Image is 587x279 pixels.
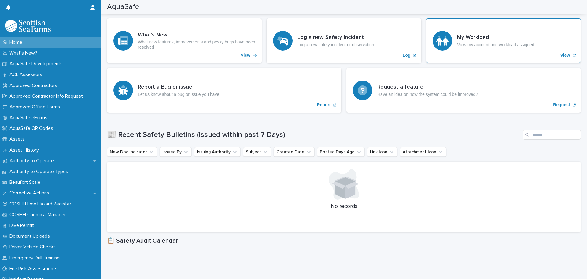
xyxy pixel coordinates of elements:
h2: AquaSafe [107,2,139,11]
button: Issuing Authority [194,147,241,157]
p: AquaSafe eForms [7,115,52,121]
p: Fire Risk Assessments [7,266,62,272]
a: View [426,18,581,63]
p: Document Uploads [7,233,55,239]
input: Search [523,130,581,140]
p: COSHH Low Hazard Register [7,201,76,207]
p: Let us know about a bug or issue you have [138,92,219,97]
p: Report [317,102,330,107]
p: Emergency Drill Training [7,255,65,261]
h3: What's New [138,32,255,39]
p: Approved Offline Forms [7,104,65,110]
button: New Doc Indicator [107,147,157,157]
button: Created Date [274,147,315,157]
a: Log [267,18,421,63]
a: Report [107,68,341,113]
a: View [107,18,262,63]
p: Beaufort Scale [7,179,45,185]
p: Corrective Actions [7,190,54,196]
p: Log a new safety incident or observation [297,42,374,47]
p: Dive Permit [7,223,39,228]
p: View [560,53,570,58]
button: Posted Days Ago [317,147,365,157]
p: View [241,53,250,58]
h3: Request a feature [377,84,478,91]
p: COSHH Chemical Manager [7,212,71,218]
p: Have an idea on how the system could be improved? [377,92,478,97]
p: View my account and workload assigned [457,42,534,47]
p: What new features, improvements and pesky bugs have been resolved [138,40,255,50]
button: Subject [243,147,271,157]
p: Approved Contractor Info Request [7,93,88,99]
p: Authority to Operate Types [7,169,73,175]
p: What's New? [7,50,42,56]
h3: Report a Bug or issue [138,84,219,91]
p: ACL Assessors [7,72,47,77]
h1: 📰 Recent Safety Bulletins (Issued within past 7 Days) [107,130,520,139]
p: Log [403,53,411,58]
h3: My Workload [457,34,534,41]
h3: Log a new Safety Incident [297,34,374,41]
p: AquaSafe Developments [7,61,68,67]
button: Issued By [160,147,192,157]
p: Authority to Operate [7,158,59,164]
p: No records [114,203,574,210]
img: bPIBxiqnSb2ggTQWdOVV [5,20,51,32]
p: Asset History [7,147,44,153]
h1: 📋 Safety Audit Calendar [107,237,581,244]
button: Link Icon [367,147,397,157]
p: Request [553,102,570,107]
a: Request [346,68,581,113]
p: Approved Contractors [7,83,62,89]
p: Home [7,40,27,45]
p: AquaSafe QR Codes [7,126,58,131]
p: Driver Vehicle Checks [7,244,61,250]
button: Attachment Icon [400,147,446,157]
p: Assets [7,136,30,142]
